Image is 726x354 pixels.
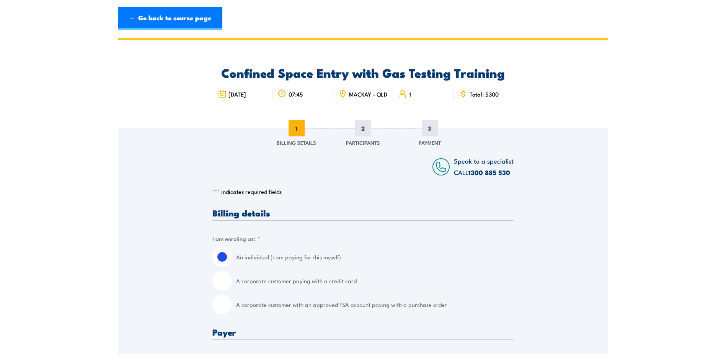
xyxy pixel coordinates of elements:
span: Payment [419,139,441,146]
span: Participants [346,139,380,146]
h3: Payer [212,328,514,336]
legend: I am enroling as: [212,234,260,243]
span: 07:45 [289,91,303,97]
label: A corporate customer with an approved FSA account paying with a purchase order [236,295,514,314]
label: An individual (I am paying for this myself) [236,247,514,267]
span: MACKAY - QLD [349,91,387,97]
span: Speak to a specialist CALL [454,156,514,177]
span: 3 [422,120,438,136]
span: Total: $300 [470,91,499,97]
a: ← Go back to course page [118,7,222,30]
h3: Billing details [212,208,514,217]
span: 1 [289,120,305,136]
a: 1300 885 530 [468,167,510,177]
span: 2 [355,120,371,136]
span: 1 [409,91,411,97]
p: " " indicates required fields [212,188,514,195]
label: A corporate customer paying with a credit card [236,271,514,290]
span: Billing Details [277,139,316,146]
span: [DATE] [228,91,246,97]
h2: Confined Space Entry with Gas Testing Training [212,67,514,78]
